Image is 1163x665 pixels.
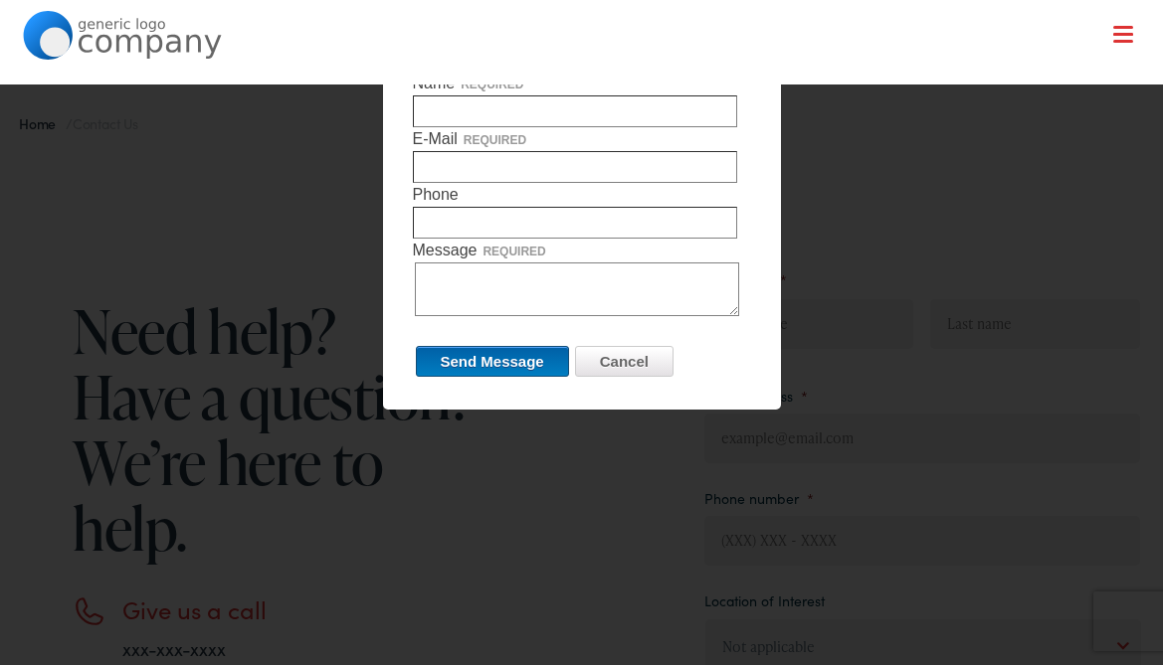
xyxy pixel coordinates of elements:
input: E-Mailrequired [413,151,737,183]
span: required [461,78,523,91]
input: Namerequired [413,95,737,127]
span: required [464,133,526,147]
input: Phone [413,207,737,239]
label: Name [413,72,751,127]
input: Cancel [575,346,674,377]
span: required [483,245,545,258]
input: Send Message [416,346,569,377]
label: E-Mail [413,127,751,183]
label: Message [413,239,751,316]
a: What We Offer [38,80,1139,141]
textarea: Messagerequired [415,262,739,316]
label: Phone [413,183,751,239]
